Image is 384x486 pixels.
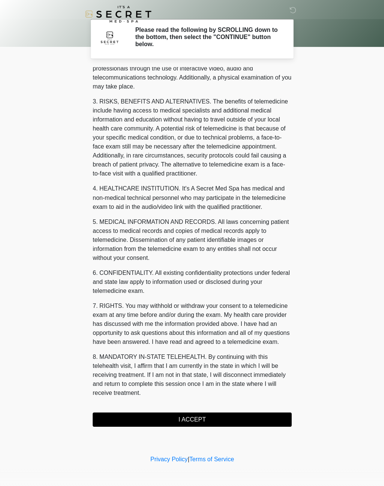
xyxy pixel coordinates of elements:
p: 5. MEDICAL INFORMATION AND RECORDS. All laws concerning patient access to medical records and cop... [93,217,291,262]
p: 3. RISKS, BENEFITS AND ALTERNATIVES. The benefits of telemedicine include having access to medica... [93,97,291,178]
h2: Please read the following by SCROLLING down to the bottom, then select the "CONTINUE" button below. [135,26,280,48]
a: Terms of Service [189,456,234,462]
img: It's A Secret Med Spa Logo [85,6,151,22]
a: | [187,456,189,462]
img: Agent Avatar [98,26,121,49]
a: Privacy Policy [150,456,188,462]
button: I ACCEPT [93,412,291,426]
p: 6. CONFIDENTIALITY. All existing confidentiality protections under federal and state law apply to... [93,268,291,295]
p: 8. MANDATORY IN-STATE TELEHEALTH. By continuing with this telehealth visit, I affirm that I am cu... [93,352,291,397]
p: 4. HEALTHCARE INSTITUTION. It's A Secret Med Spa has medical and non-medical technical personnel ... [93,184,291,211]
p: 7. RIGHTS. You may withhold or withdraw your consent to a telemedicine exam at any time before an... [93,301,291,346]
